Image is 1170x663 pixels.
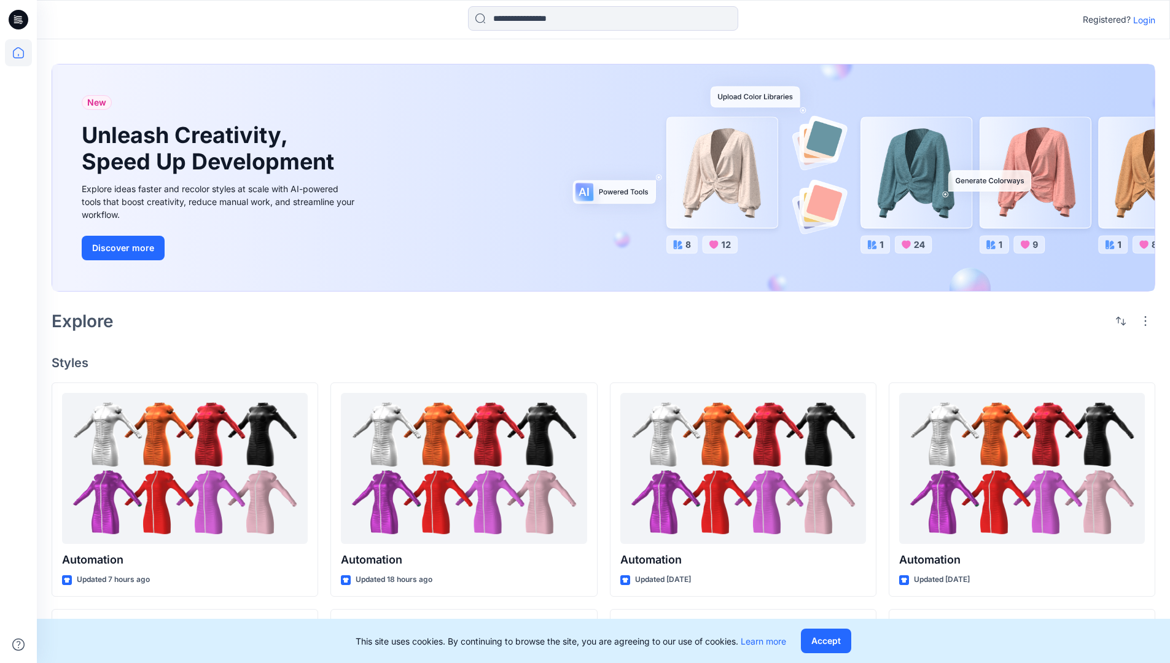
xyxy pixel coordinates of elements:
[620,393,866,545] a: Automation
[899,393,1145,545] a: Automation
[1133,14,1155,26] p: Login
[82,182,358,221] div: Explore ideas faster and recolor styles at scale with AI-powered tools that boost creativity, red...
[52,311,114,331] h2: Explore
[620,551,866,568] p: Automation
[801,629,851,653] button: Accept
[1083,12,1131,27] p: Registered?
[741,636,786,646] a: Learn more
[62,393,308,545] a: Automation
[82,122,340,175] h1: Unleash Creativity, Speed Up Development
[356,635,786,648] p: This site uses cookies. By continuing to browse the site, you are agreeing to our use of cookies.
[87,95,106,110] span: New
[356,573,432,586] p: Updated 18 hours ago
[899,551,1145,568] p: Automation
[82,236,165,260] button: Discover more
[341,551,587,568] p: Automation
[62,551,308,568] p: Automation
[914,573,970,586] p: Updated [DATE]
[635,573,691,586] p: Updated [DATE]
[52,355,1155,370] h4: Styles
[82,236,358,260] a: Discover more
[77,573,150,586] p: Updated 7 hours ago
[341,393,587,545] a: Automation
